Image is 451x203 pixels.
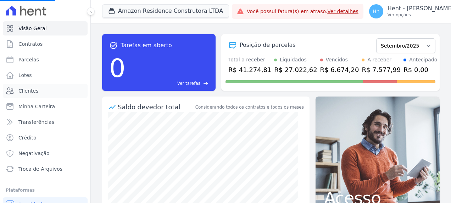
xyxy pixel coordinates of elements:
a: Parcelas [3,53,88,67]
a: Ver tarefas east [128,80,208,87]
div: Considerando todos os contratos e todos os meses [195,104,304,110]
span: Clientes [18,87,38,94]
span: Visão Geral [18,25,47,32]
a: Troca de Arquivos [3,162,88,176]
div: Total a receber [228,56,271,64]
div: A receber [367,56,391,64]
span: Minha Carteira [18,103,55,110]
div: 0 [109,50,126,87]
div: R$ 7.577,99 [362,65,401,75]
span: Contratos [18,40,43,48]
span: Crédito [18,134,37,141]
a: Contratos [3,37,88,51]
span: east [203,81,208,86]
a: Transferências [3,115,88,129]
span: Lotes [18,72,32,79]
div: Plataformas [6,186,85,194]
div: Posição de parcelas [240,41,296,49]
span: Transferências [18,119,54,126]
a: Negativação [3,146,88,160]
div: R$ 27.022,62 [274,65,317,75]
span: Ver tarefas [177,80,200,87]
div: Saldo devedor total [118,102,194,112]
span: Parcelas [18,56,39,63]
a: Lotes [3,68,88,82]
span: Negativação [18,150,50,157]
div: R$ 0,00 [403,65,437,75]
span: Você possui fatura(s) em atraso. [247,8,358,15]
span: task_alt [109,41,118,50]
div: R$ 41.274,81 [228,65,271,75]
div: Antecipado [409,56,437,64]
a: Ver detalhes [327,9,358,14]
div: Liquidados [280,56,307,64]
a: Clientes [3,84,88,98]
a: Crédito [3,131,88,145]
span: Hn [373,9,379,14]
a: Visão Geral [3,21,88,35]
div: Vencidos [326,56,348,64]
a: Minha Carteira [3,99,88,114]
span: Tarefas em aberto [121,41,172,50]
span: Troca de Arquivos [18,165,62,172]
button: Amazon Residence Construtora LTDA [102,4,229,18]
div: R$ 6.674,20 [320,65,359,75]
